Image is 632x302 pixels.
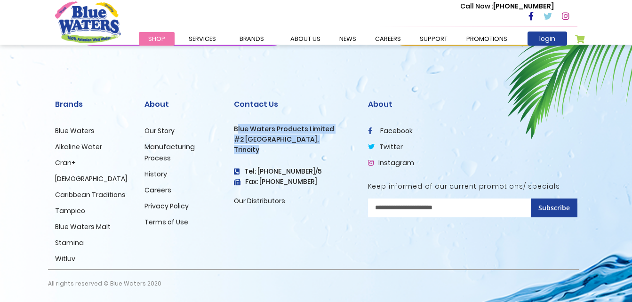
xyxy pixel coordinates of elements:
[368,126,413,135] a: facebook
[240,34,264,43] span: Brands
[144,126,175,135] a: Our Story
[528,32,567,46] a: login
[457,32,517,46] a: Promotions
[55,190,126,199] a: Caribbean Traditions
[234,178,354,186] h3: Fax: [PHONE_NUMBER]
[144,169,167,179] a: History
[234,135,354,143] h3: #2 [GEOGRAPHIC_DATA],
[281,32,330,46] a: about us
[144,100,220,109] h2: About
[460,1,493,11] span: Call Now :
[234,100,354,109] h2: Contact Us
[55,206,85,215] a: Tampico
[189,34,216,43] span: Services
[55,100,130,109] h2: Brands
[234,125,354,133] h3: Blue Waters Products Limited
[368,100,577,109] h2: About
[410,32,457,46] a: support
[55,158,76,167] a: Cran+
[368,158,414,167] a: Instagram
[144,217,188,227] a: Terms of Use
[234,146,354,154] h3: Trincity
[531,199,577,217] button: Subscribe
[55,126,95,135] a: Blue Waters
[144,185,171,195] a: Careers
[460,1,554,11] p: [PHONE_NUMBER]
[144,142,195,163] a: Manufacturing Process
[366,32,410,46] a: careers
[368,183,577,191] h5: Keep informed of our current promotions/ specials
[55,222,111,231] a: Blue Waters Malt
[55,174,127,183] a: [DEMOGRAPHIC_DATA]
[234,196,285,206] a: Our Distributors
[55,1,121,43] a: store logo
[538,203,570,212] span: Subscribe
[55,142,102,151] a: Alkaline Water
[368,142,403,151] a: twitter
[234,167,354,175] h4: Tel: [PHONE_NUMBER]/5
[48,270,161,297] p: All rights reserved © Blue Waters 2020
[330,32,366,46] a: News
[55,238,84,247] a: Stamina
[144,201,189,211] a: Privacy Policy
[148,34,165,43] span: Shop
[55,254,75,263] a: Witluv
